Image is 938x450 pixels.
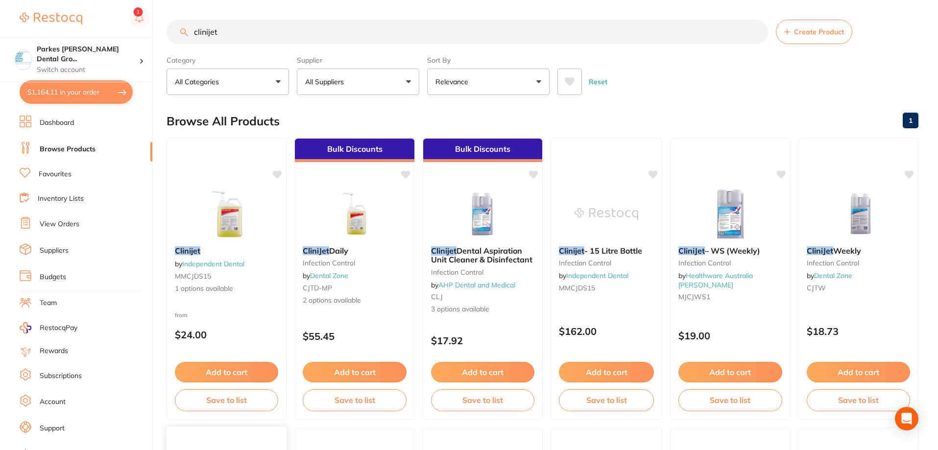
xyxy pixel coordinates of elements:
[40,219,79,229] a: View Orders
[678,246,705,256] em: CliniJet
[295,139,414,162] div: Bulk Discounts
[37,45,139,64] h4: Parkes Baker Dental Group
[303,246,329,256] em: CliniJet
[20,322,77,333] a: RestocqPay
[423,139,542,162] div: Bulk Discounts
[40,246,69,256] a: Suppliers
[38,194,84,204] a: Inventory Lists
[427,69,550,95] button: Relevance
[303,284,332,292] span: CJTD-MP
[175,311,188,319] span: from
[807,246,910,255] b: CliniJet Weekly
[678,389,782,411] button: Save to list
[39,169,72,179] a: Favourites
[826,189,890,238] img: CliniJet Weekly
[20,80,133,104] button: $1,164.11 in your order
[175,389,278,411] button: Save to list
[175,284,278,294] span: 1 options available
[584,246,642,256] span: - 15 Litre Bottle
[303,362,406,382] button: Add to cart
[431,246,534,264] b: Clinijet Dental Aspiration Unit Cleaner & Disinfectant
[807,259,910,267] small: Infection Control
[20,322,31,333] img: RestocqPay
[705,246,760,256] span: – WS (Weekly)
[303,331,406,342] p: $55.45
[40,118,74,128] a: Dashboard
[431,281,515,289] span: by
[451,189,514,238] img: Clinijet Dental Aspiration Unit Cleaner & Disinfectant
[303,271,348,280] span: by
[297,69,419,95] button: All Suppliers
[175,77,223,87] p: All Categories
[427,56,550,65] label: Sort By
[566,271,628,280] a: Independent Dental
[678,271,753,289] a: Healthware Australia [PERSON_NAME]
[195,189,259,238] img: Clinijet
[559,271,628,280] span: by
[167,20,768,44] input: Search Products
[559,362,654,382] button: Add to cart
[435,77,472,87] p: Relevance
[678,362,782,382] button: Add to cart
[329,246,348,256] span: Daily
[559,246,654,255] b: Clinijet - 15 Litre Bottle
[182,260,244,268] a: Independent Dental
[175,246,278,255] b: Clinijet
[175,272,211,281] span: MMCJDS15
[807,284,826,292] span: CJTW
[833,246,861,256] span: Weekly
[794,28,844,36] span: Create Product
[559,259,654,267] small: infection control
[431,292,443,301] span: CLJ
[175,329,278,340] p: $24.00
[303,259,406,267] small: Infection Control
[40,346,68,356] a: Rewards
[305,77,348,87] p: All Suppliers
[559,246,584,256] em: Clinijet
[20,13,82,24] img: Restocq Logo
[40,323,77,333] span: RestocqPay
[40,397,66,407] a: Account
[40,144,96,154] a: Browse Products
[438,281,515,289] a: AHP Dental and Medical
[175,260,244,268] span: by
[303,389,406,411] button: Save to list
[37,65,139,75] p: Switch account
[586,69,610,95] button: Reset
[678,271,753,289] span: by
[559,389,654,411] button: Save to list
[20,7,82,30] a: Restocq Logo
[559,284,595,292] span: MMCJDS15
[167,69,289,95] button: All Categories
[40,371,82,381] a: Subscriptions
[678,292,710,301] span: MJCJWS1
[303,246,406,255] b: CliniJet Daily
[175,246,200,256] em: Clinijet
[303,296,406,306] span: 2 options available
[559,326,654,337] p: $162.00
[575,189,638,238] img: Clinijet - 15 Litre Bottle
[40,298,57,308] a: Team
[431,246,532,264] span: Dental Aspiration Unit Cleaner & Disinfectant
[895,407,918,430] div: Open Intercom Messenger
[431,305,534,314] span: 3 options available
[903,111,918,130] a: 1
[807,246,833,256] em: CliniJet
[431,268,534,276] small: infection control
[40,424,65,433] a: Support
[431,389,534,411] button: Save to list
[167,56,289,65] label: Category
[807,389,910,411] button: Save to list
[40,272,66,282] a: Budgets
[175,362,278,382] button: Add to cart
[431,335,534,346] p: $17.92
[814,271,852,280] a: Dental Zone
[678,330,782,341] p: $19.00
[323,189,386,238] img: CliniJet Daily
[167,115,280,128] h2: Browse All Products
[297,56,419,65] label: Supplier
[678,259,782,267] small: Infection Control
[15,50,31,66] img: Parkes Baker Dental Group
[807,326,910,337] p: $18.73
[807,362,910,382] button: Add to cart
